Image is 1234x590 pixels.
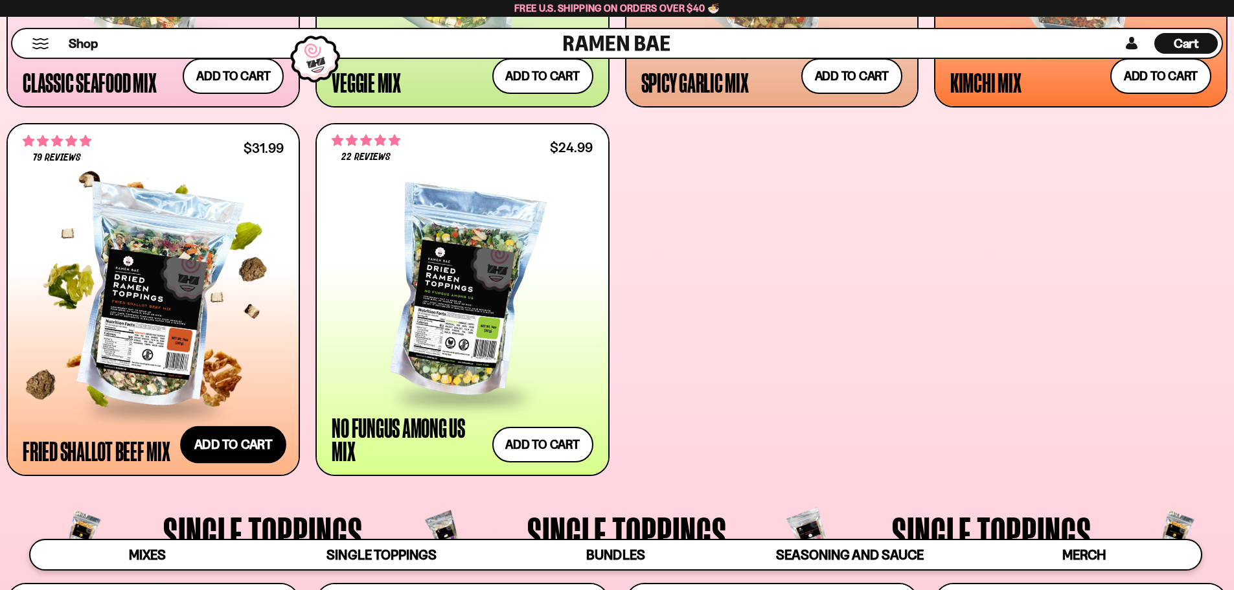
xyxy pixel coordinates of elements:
[163,510,363,558] span: Single Toppings
[550,141,593,153] div: $24.99
[30,540,264,569] a: Mixes
[326,547,436,563] span: Single Toppings
[514,2,720,14] span: Free U.S. Shipping on Orders over $40 🍜
[492,58,593,94] button: Add to cart
[1154,29,1218,58] div: Cart
[1062,547,1106,563] span: Merch
[341,152,391,163] span: 22 reviews
[1174,36,1199,51] span: Cart
[23,71,156,94] div: Classic Seafood Mix
[180,426,286,464] button: Add to cart
[332,71,401,94] div: Veggie Mix
[32,38,49,49] button: Mobile Menu Trigger
[776,547,923,563] span: Seasoning and Sauce
[315,123,609,477] a: 4.82 stars 22 reviews $24.99 No Fungus Among Us Mix Add to cart
[499,540,733,569] a: Bundles
[950,71,1022,94] div: Kimchi Mix
[33,153,81,163] span: 79 reviews
[6,123,300,477] a: 4.82 stars 79 reviews $31.99 Fried Shallot Beef Mix Add to cart
[967,540,1201,569] a: Merch
[892,510,1091,558] span: Single Toppings
[332,416,485,462] div: No Fungus Among Us Mix
[801,58,902,94] button: Add to cart
[69,33,98,54] a: Shop
[586,547,645,563] span: Bundles
[332,132,400,149] span: 4.82 stars
[641,71,749,94] div: Spicy Garlic Mix
[527,510,727,558] span: Single Toppings
[23,439,170,462] div: Fried Shallot Beef Mix
[1110,58,1211,94] button: Add to cart
[492,427,593,462] button: Add to cart
[733,540,966,569] a: Seasoning and Sauce
[69,35,98,52] span: Shop
[183,58,284,94] button: Add to cart
[23,133,91,150] span: 4.82 stars
[264,540,498,569] a: Single Toppings
[129,547,166,563] span: Mixes
[244,142,284,154] div: $31.99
